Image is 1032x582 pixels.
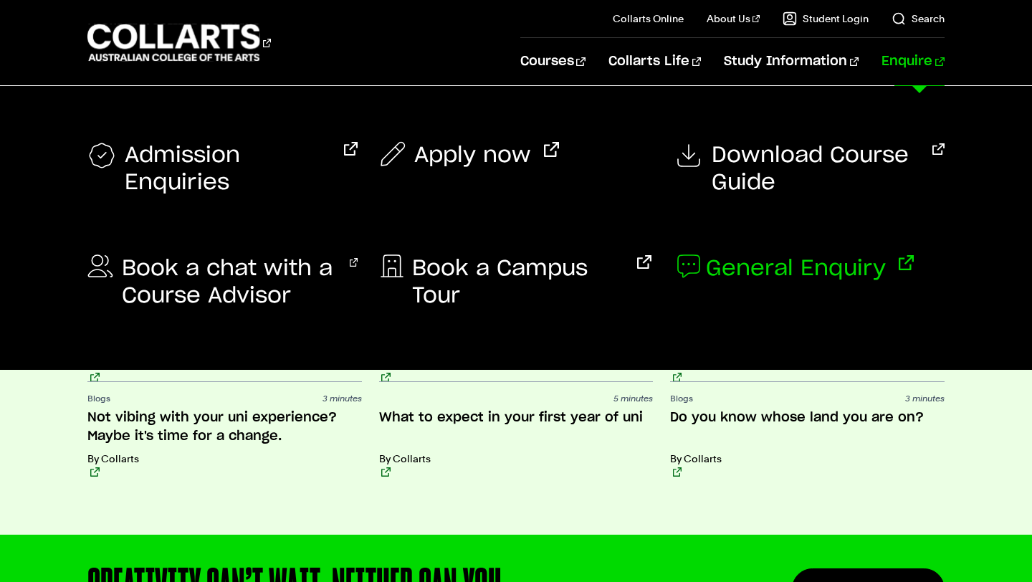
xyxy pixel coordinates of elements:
span: 3 minutes [322,394,362,403]
a: General Enquiry [674,255,914,282]
a: Collarts Online [613,11,684,26]
p: By Collarts [670,452,944,466]
h3: What to expect in your first year of uni [379,409,653,446]
p: By Collarts [87,452,361,466]
a: Courses [520,38,586,85]
a: Book a chat with a Course Advisor [87,255,358,310]
h3: Do you know whose land you are on? [670,409,944,446]
span: Blogs [670,394,693,403]
a: About Us [707,11,760,26]
span: 3 minutes [905,394,945,403]
span: Book a Campus Tour [412,255,624,310]
span: Book a chat with a Course Advisor [122,255,336,310]
div: Go to homepage [87,22,271,63]
a: Search [892,11,945,26]
a: Student Login [783,11,869,26]
a: Apply now [381,142,559,169]
span: 5 minutes [613,394,653,403]
a: Book a Campus Tour [381,255,651,310]
a: Study Information [724,38,859,85]
span: Apply now [414,142,531,169]
a: Blogs 3 minutes Not vibing with your uni experience? Maybe it's time for a change. By Collarts [87,383,361,477]
a: Download Course Guide [674,142,945,196]
span: Download Course Guide [712,142,920,196]
span: Blogs [87,394,110,403]
p: By Collarts [379,452,653,466]
a: Collarts Life [608,38,701,85]
span: General Enquiry [706,255,886,282]
a: 5 minutes What to expect in your first year of uni By Collarts [379,383,653,477]
span: Admission Enquiries [125,142,331,196]
a: Blogs 3 minutes Do you know whose land you are on? By Collarts [670,383,944,477]
a: Admission Enquiries [87,142,358,196]
a: Enquire [881,38,944,85]
h3: Not vibing with your uni experience? Maybe it's time for a change. [87,409,361,446]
